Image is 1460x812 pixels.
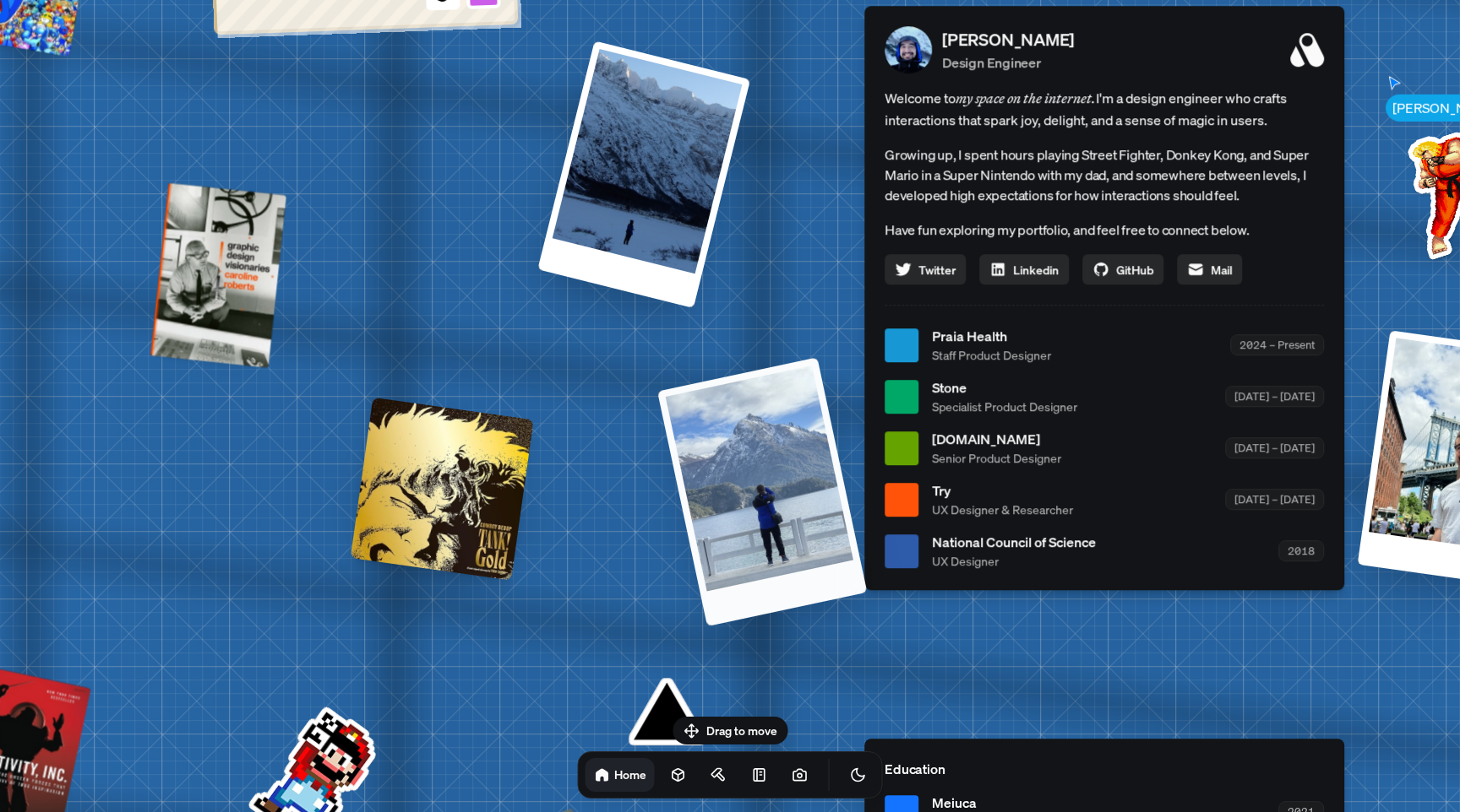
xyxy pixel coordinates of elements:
[932,377,1077,398] span: Stone
[885,254,966,284] a: Twitter
[932,429,1061,449] span: [DOMAIN_NAME]
[1177,254,1242,284] a: Mail
[932,552,1096,570] span: UX Designer
[932,326,1051,346] span: Praia Health
[1013,261,1059,279] span: Linkedin
[979,254,1069,284] a: Linkedin
[586,758,655,792] a: Home
[1225,489,1324,510] div: [DATE] – [DATE]
[1230,334,1324,355] div: 2024 – Present
[885,219,1324,241] p: Have fun exploring my portfolio, and feel free to connect below.
[932,449,1061,467] span: Senior Product Designer
[1225,437,1324,458] div: [DATE] – [DATE]
[885,87,1324,131] span: Welcome to I'm a design engineer who crafts interactions that spark joy, delight, and a sense of ...
[932,501,1073,518] span: UX Designer & Researcher
[918,261,956,279] span: Twitter
[1278,540,1324,561] div: 2018
[932,532,1096,552] span: National Council of Science
[1211,261,1232,279] span: Mail
[885,26,932,73] img: Profile Picture
[1082,254,1163,284] a: GitHub
[932,398,1077,415] span: Specialist Product Designer
[956,89,1096,106] em: my space on the internet.
[932,346,1051,364] span: Staff Product Designer
[842,758,875,792] button: Toggle Theme
[614,766,646,782] h1: Home
[885,759,1324,779] p: Education
[942,27,1074,52] p: [PERSON_NAME]
[932,480,1073,501] span: Try
[1116,261,1153,279] span: GitHub
[885,144,1324,205] p: Growing up, I spent hours playing Street Fighter, Donkey Kong, and Super Mario in a Super Nintend...
[942,52,1074,73] p: Design Engineer
[1225,386,1324,407] div: [DATE] – [DATE]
